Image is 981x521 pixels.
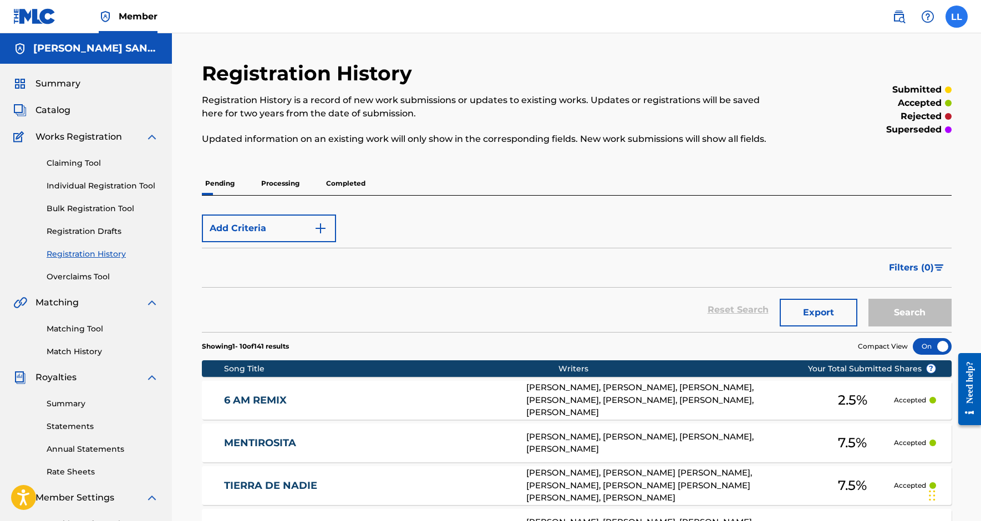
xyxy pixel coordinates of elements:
[47,398,159,410] a: Summary
[882,254,952,282] button: Filters (0)
[13,104,27,117] img: Catalog
[33,42,159,55] h5: LEONARDO LOPEZ SANTIAGO MUSIC
[901,110,942,123] p: rejected
[35,130,122,144] span: Works Registration
[950,344,981,435] iframe: Resource Center
[224,437,511,450] a: MENTIROSITA
[99,10,112,23] img: Top Rightsholder
[13,130,28,144] img: Works Registration
[946,6,968,28] div: User Menu
[47,443,159,455] a: Annual Statements
[13,104,70,117] a: CatalogCatalog
[47,271,159,283] a: Overclaims Tool
[202,341,289,351] p: Showing 1 - 10 of 141 results
[894,481,926,491] p: Accepted
[35,77,80,90] span: Summary
[926,468,981,521] div: Widget de chat
[917,6,939,28] div: Help
[47,203,159,214] a: Bulk Registration Tool
[526,467,811,504] div: [PERSON_NAME], [PERSON_NAME] [PERSON_NAME], [PERSON_NAME], [PERSON_NAME] [PERSON_NAME] [PERSON_NA...
[224,479,511,492] a: TIERRA DE NADIE
[13,77,80,90] a: SummarySummary
[888,6,910,28] a: Public Search
[898,96,942,110] p: accepted
[780,299,857,326] button: Export
[202,61,418,86] h2: Registration History
[13,296,27,309] img: Matching
[224,394,511,407] a: 6 AM REMIX
[13,42,27,55] img: Accounts
[526,431,811,456] div: [PERSON_NAME], [PERSON_NAME], [PERSON_NAME], [PERSON_NAME]
[202,214,336,242] button: Add Criteria
[47,180,159,192] a: Individual Registration Tool
[47,323,159,335] a: Matching Tool
[35,296,79,309] span: Matching
[202,209,952,332] form: Search Form
[314,222,327,235] img: 9d2ae6d4665cec9f34b9.svg
[838,433,867,453] span: 7.5 %
[145,130,159,144] img: expand
[13,371,27,384] img: Royalties
[47,466,159,478] a: Rate Sheets
[35,104,70,117] span: Catalog
[808,363,936,375] span: Your Total Submitted Shares
[47,421,159,432] a: Statements
[145,371,159,384] img: expand
[934,264,944,271] img: filter
[145,296,159,309] img: expand
[119,10,157,23] span: Member
[929,479,936,512] div: Arrastrar
[886,123,942,136] p: superseded
[202,94,779,120] p: Registration History is a record of new work submissions or updates to existing works. Updates or...
[892,83,942,96] p: submitted
[526,381,811,419] div: [PERSON_NAME], [PERSON_NAME], [PERSON_NAME], [PERSON_NAME], [PERSON_NAME], [PERSON_NAME], [PERSON...
[47,157,159,169] a: Claiming Tool
[892,10,906,23] img: search
[47,346,159,357] a: Match History
[35,371,77,384] span: Royalties
[926,468,981,521] iframe: Chat Widget
[838,390,867,410] span: 2.5 %
[35,491,114,504] span: Member Settings
[258,172,303,195] p: Processing
[145,491,159,504] img: expand
[13,8,56,24] img: MLC Logo
[894,438,926,448] p: Accepted
[47,226,159,237] a: Registration Drafts
[889,261,934,274] span: Filters ( 0 )
[13,77,27,90] img: Summary
[927,364,936,373] span: ?
[558,363,843,375] div: Writers
[202,172,238,195] p: Pending
[323,172,369,195] p: Completed
[202,132,779,146] p: Updated information on an existing work will only show in the corresponding fields. New work subm...
[47,248,159,260] a: Registration History
[894,395,926,405] p: Accepted
[921,10,934,23] img: help
[858,341,908,351] span: Compact View
[224,363,558,375] div: Song Title
[838,476,867,496] span: 7.5 %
